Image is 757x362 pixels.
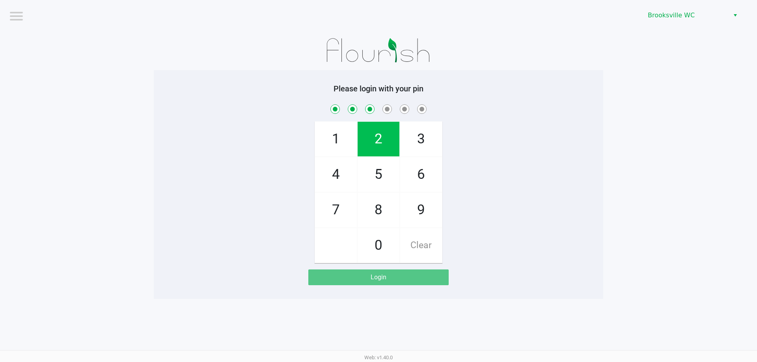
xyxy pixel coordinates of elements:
[315,193,357,227] span: 7
[729,8,741,22] button: Select
[364,355,393,360] span: Web: v1.40.0
[400,157,442,192] span: 6
[648,11,725,20] span: Brooksville WC
[400,122,442,156] span: 3
[400,228,442,263] span: Clear
[358,122,399,156] span: 2
[315,157,357,192] span: 4
[160,84,597,93] h5: Please login with your pin
[400,193,442,227] span: 9
[358,157,399,192] span: 5
[358,193,399,227] span: 8
[315,122,357,156] span: 1
[358,228,399,263] span: 0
